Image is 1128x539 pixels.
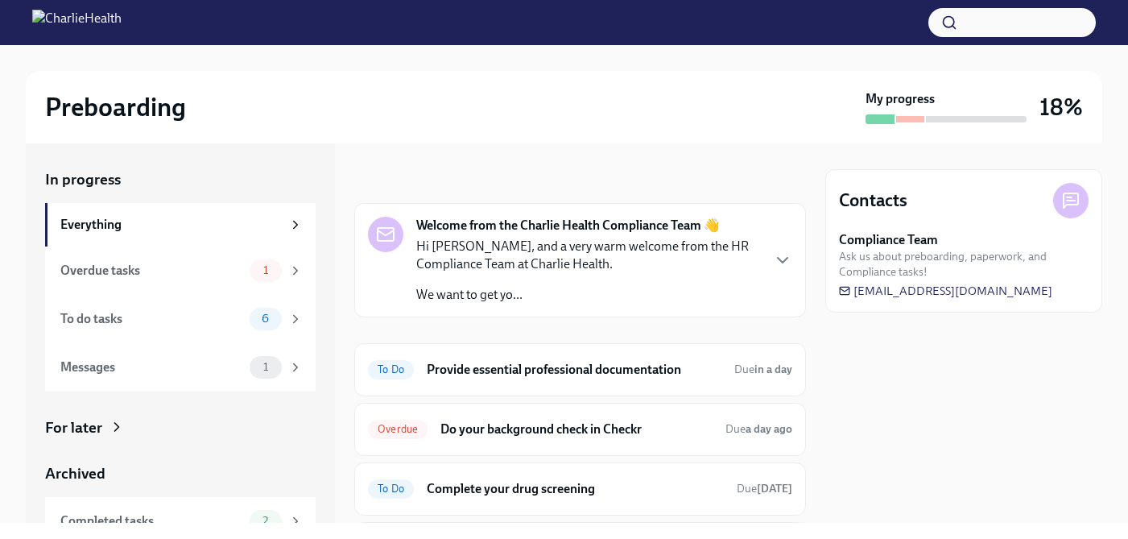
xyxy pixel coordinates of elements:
[45,417,102,438] div: For later
[427,480,724,498] h6: Complete your drug screening
[45,169,316,190] a: In progress
[839,231,938,249] strong: Compliance Team
[60,216,282,234] div: Everything
[839,249,1089,280] span: Ask us about preboarding, paperwork, and Compliance tasks!
[60,262,243,280] div: Overdue tasks
[416,286,760,304] p: We want to get yo...
[737,482,792,495] span: Due
[45,343,316,392] a: Messages1
[254,361,278,373] span: 1
[368,483,414,495] span: To Do
[725,422,792,436] span: Due
[368,417,792,442] a: OverdueDo your background check in CheckrDuea day ago
[45,91,186,123] h2: Preboarding
[737,481,792,496] span: September 18th, 2025 07:00
[839,189,907,213] h4: Contacts
[45,463,316,484] a: Archived
[368,476,792,502] a: To DoComplete your drug screeningDue[DATE]
[734,362,792,377] span: September 17th, 2025 07:00
[254,264,278,276] span: 1
[45,247,316,295] a: Overdue tasks1
[368,357,792,383] a: To DoProvide essential professional documentationDuein a day
[754,363,792,376] strong: in a day
[32,10,122,35] img: CharlieHealth
[866,90,935,108] strong: My progress
[725,421,792,437] span: September 14th, 2025 07:00
[368,423,428,435] span: Overdue
[427,361,721,379] h6: Provide essential professional documentation
[440,421,713,438] h6: Do your background check in Checkr
[416,238,760,273] p: Hi [PERSON_NAME], and a very warm welcome from the HR Compliance Team at Charlie Health.
[45,417,316,438] a: For later
[252,313,279,325] span: 6
[416,217,720,234] strong: Welcome from the Charlie Health Compliance Team 👋
[757,482,792,495] strong: [DATE]
[746,422,792,436] strong: a day ago
[368,363,414,375] span: To Do
[354,169,430,190] div: In progress
[60,359,243,376] div: Messages
[839,283,1052,299] a: [EMAIL_ADDRESS][DOMAIN_NAME]
[45,203,316,247] a: Everything
[1039,93,1083,122] h3: 18%
[60,512,243,530] div: Completed tasks
[60,310,243,328] div: To do tasks
[45,295,316,343] a: To do tasks6
[253,515,278,527] span: 2
[734,363,792,376] span: Due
